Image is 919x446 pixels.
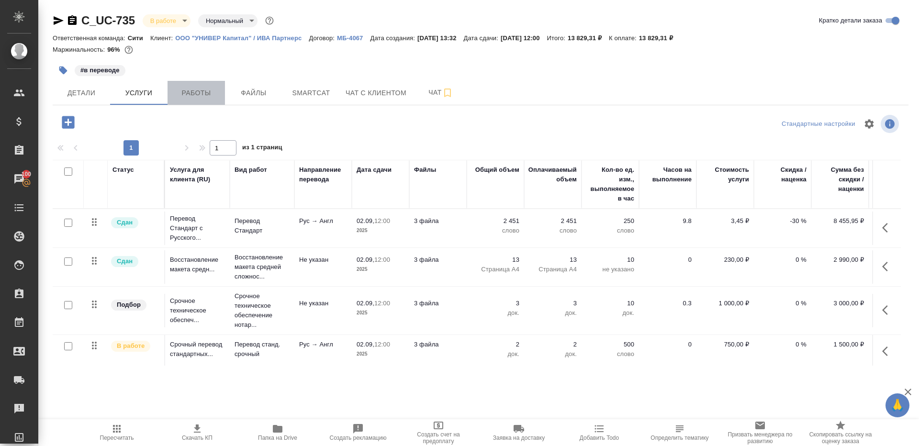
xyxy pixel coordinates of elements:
p: 13 829,31 ₽ [639,34,680,42]
span: Чат с клиентом [346,87,406,99]
button: Нормальный [203,17,246,25]
p: 3,45 ₽ [701,216,749,226]
span: Добавить Todo [580,435,619,441]
p: В работе [117,341,145,351]
p: Срочное техническое обеспеч... [170,296,225,325]
span: Скопировать ссылку на оценку заказа [806,431,875,445]
div: В работе [198,14,258,27]
p: Подбор [117,300,141,310]
div: Скидка / наценка [759,165,807,184]
p: 13 [529,255,577,265]
div: split button [779,117,858,132]
span: Создать рекламацию [330,435,387,441]
p: слово [586,226,634,235]
span: из 1 страниц [242,142,282,156]
p: Дата создания: [370,34,417,42]
p: 2025 [357,308,404,318]
span: Файлы [231,87,277,99]
p: док. [529,308,577,318]
span: Создать счет на предоплату [404,431,473,445]
p: 12:00 [374,217,390,224]
span: 100 [16,169,37,179]
p: 2025 [357,226,404,235]
p: 0 % [759,340,807,349]
span: Детали [58,87,104,99]
span: Посмотреть информацию [881,115,901,133]
p: Страница А4 [471,265,519,274]
button: Призвать менеджера по развитию [720,419,800,446]
div: Вид работ [235,165,267,175]
p: Клиент: [150,34,175,42]
p: слово [586,349,634,359]
button: Показать кнопки [876,340,899,363]
span: Работы [173,87,219,99]
p: 3 [529,299,577,308]
p: 0 % [759,255,807,265]
button: Доп статусы указывают на важность/срочность заказа [263,14,276,27]
div: Сумма без скидки / наценки [816,165,864,194]
button: Создать счет на предоплату [398,419,479,446]
a: МБ-4067 [337,33,370,42]
p: Рус → Англ [299,216,347,226]
span: Настроить таблицу [858,112,881,135]
p: ООО "УНИВЕР Капитал" / ИВА Партнерс [175,34,309,42]
p: 3 файла [414,340,462,349]
p: 2 [471,340,519,349]
p: 3 000,00 ₽ [816,299,864,308]
p: док. [586,308,634,318]
p: 10 [586,255,634,265]
p: [DATE] 13:32 [417,34,464,42]
div: Статус [112,165,134,175]
button: Папка на Drive [237,419,318,446]
span: Папка на Drive [258,435,297,441]
p: Страница А4 [529,265,577,274]
button: Определить тематику [639,419,720,446]
p: Рус → Англ [299,340,347,349]
p: 2 [529,340,577,349]
button: Скопировать ссылку [67,15,78,26]
td: 0 [639,250,696,284]
span: Призвать менеджера по развитию [726,431,795,445]
p: Перевод станд. срочный [235,340,290,359]
p: Восстановление макета средней сложнос... [235,253,290,281]
p: слово [529,226,577,235]
div: В работе [143,14,191,27]
span: 🙏 [889,395,906,415]
span: Кратко детали заказа [819,16,882,25]
p: док. [471,308,519,318]
td: 9.8 [639,212,696,245]
button: Добавить тэг [53,60,74,81]
p: 96% [107,46,122,53]
p: -30 % [759,216,807,226]
div: Кол-во ед. изм., выполняемое в час [586,165,634,203]
p: 2 451 [471,216,519,226]
button: Показать кнопки [876,255,899,278]
p: 8 455,95 ₽ [816,216,864,226]
button: Заявка на доставку [479,419,559,446]
span: Услуги [116,87,162,99]
button: Показать кнопки [876,299,899,322]
p: Не указан [299,299,347,308]
p: Восстановление макета средн... [170,255,225,274]
p: 02.09, [357,256,374,263]
span: Заявка на доставку [493,435,545,441]
p: 2 451 [529,216,577,226]
p: 2 990,00 ₽ [816,255,864,265]
span: Smartcat [288,87,334,99]
button: Скопировать ссылку для ЯМессенджера [53,15,64,26]
td: 0.3 [639,294,696,327]
p: 1 000,00 ₽ [701,299,749,308]
p: Сити [128,34,150,42]
p: 2025 [357,265,404,274]
p: 230,00 ₽ [701,255,749,265]
p: 1 500,00 ₽ [816,340,864,349]
p: 2025 [357,349,404,359]
span: Чат [418,87,464,99]
button: Скопировать ссылку на оценку заказа [800,419,881,446]
p: 3 файла [414,255,462,265]
p: Не указан [299,255,347,265]
button: Создать рекламацию [318,419,398,446]
p: док. [471,349,519,359]
td: 0 [639,335,696,368]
